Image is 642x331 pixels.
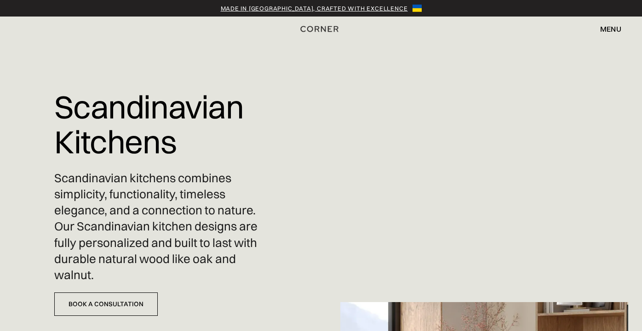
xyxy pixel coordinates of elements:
[54,170,261,283] p: Scandinavian kitchens combines simplicity, functionality, timeless elegance, and a connection to ...
[600,25,621,33] div: menu
[54,83,261,166] h1: Scandinavian Kitchens
[54,292,158,316] a: Book a Consultation
[296,23,346,35] a: home
[221,4,408,13] a: Made in [GEOGRAPHIC_DATA], crafted with excellence
[591,21,621,37] div: menu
